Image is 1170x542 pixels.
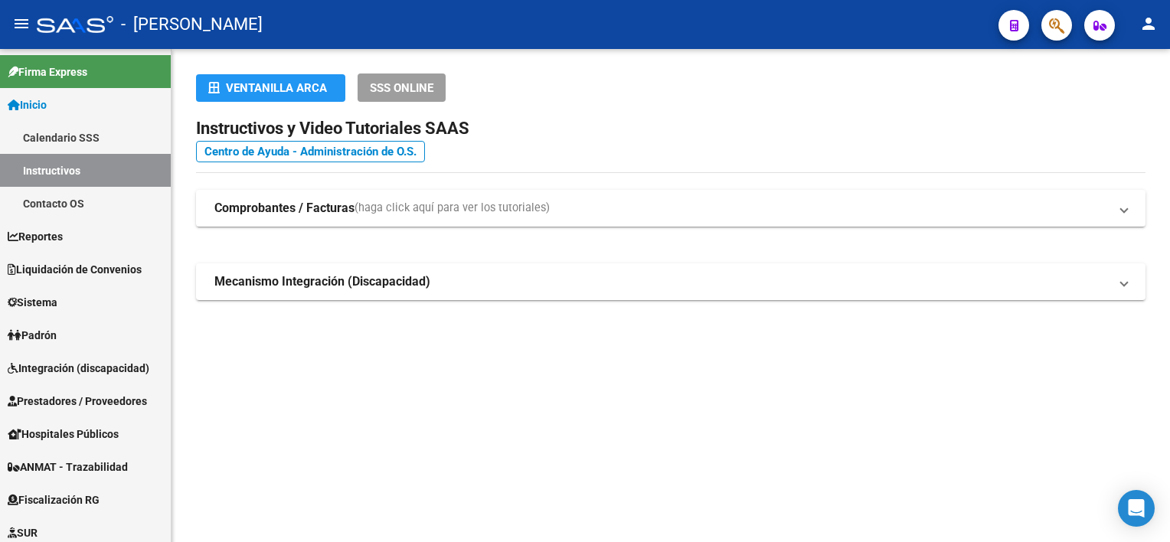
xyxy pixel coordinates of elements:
[8,294,57,311] span: Sistema
[214,273,430,290] strong: Mecanismo Integración (Discapacidad)
[208,74,333,102] div: Ventanilla ARCA
[8,426,119,442] span: Hospitales Públicos
[8,524,38,541] span: SUR
[355,200,550,217] span: (haga click aquí para ver los tutoriales)
[196,74,345,102] button: Ventanilla ARCA
[1118,490,1155,527] div: Open Intercom Messenger
[8,64,87,80] span: Firma Express
[196,114,1145,143] h2: Instructivos y Video Tutoriales SAAS
[8,360,149,377] span: Integración (discapacidad)
[214,200,355,217] strong: Comprobantes / Facturas
[121,8,263,41] span: - [PERSON_NAME]
[8,491,100,508] span: Fiscalización RG
[358,73,446,102] button: SSS ONLINE
[196,263,1145,300] mat-expansion-panel-header: Mecanismo Integración (Discapacidad)
[8,261,142,278] span: Liquidación de Convenios
[12,15,31,33] mat-icon: menu
[8,459,128,475] span: ANMAT - Trazabilidad
[8,96,47,113] span: Inicio
[370,81,433,95] span: SSS ONLINE
[196,190,1145,227] mat-expansion-panel-header: Comprobantes / Facturas(haga click aquí para ver los tutoriales)
[8,327,57,344] span: Padrón
[8,393,147,410] span: Prestadores / Proveedores
[8,228,63,245] span: Reportes
[1139,15,1158,33] mat-icon: person
[196,141,425,162] a: Centro de Ayuda - Administración de O.S.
